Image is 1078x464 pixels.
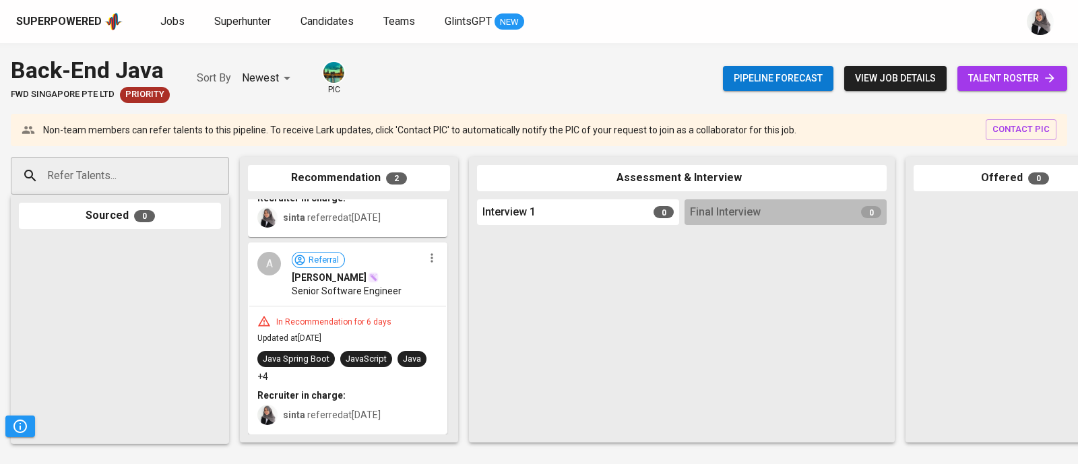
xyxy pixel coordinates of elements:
[292,284,402,298] span: Senior Software Engineer
[271,317,397,328] div: In Recommendation for 6 days
[16,14,102,30] div: Superpowered
[383,13,418,30] a: Teams
[222,174,224,177] button: Open
[844,66,947,91] button: view job details
[16,11,123,32] a: Superpoweredapp logo
[197,70,231,86] p: Sort By
[257,390,346,401] b: Recruiter in charge:
[134,210,155,222] span: 0
[368,272,379,283] img: magic_wand.svg
[855,70,936,87] span: view job details
[300,13,356,30] a: Candidates
[383,15,415,28] span: Teams
[986,119,1056,140] button: contact pic
[43,123,796,137] p: Non-team members can refer talents to this pipeline. To receive Lark updates, click 'Contact PIC'...
[120,87,170,103] div: New Job received from Demand Team
[322,61,346,96] div: pic
[403,353,421,366] div: Java
[346,353,387,366] div: JavaScript
[263,353,329,366] div: Java Spring Boot
[283,409,305,420] b: sinta
[257,333,321,343] span: Updated at [DATE]
[19,203,221,229] div: Sourced
[734,70,823,87] span: Pipeline forecast
[654,206,674,218] span: 0
[445,15,492,28] span: GlintsGPT
[957,66,1067,91] a: talent roster
[303,254,344,267] span: Referral
[11,88,115,101] span: FWD Singapore Pte Ltd
[257,252,281,275] div: A
[283,212,381,223] span: referred at [DATE]
[386,172,407,185] span: 2
[214,15,271,28] span: Superhunter
[214,13,274,30] a: Superhunter
[248,165,450,191] div: Recommendation
[242,70,279,86] p: Newest
[160,15,185,28] span: Jobs
[283,212,305,223] b: sinta
[690,205,761,220] span: Final Interview
[257,405,278,425] img: sinta.windasari@glints.com
[300,15,354,28] span: Candidates
[104,11,123,32] img: app logo
[5,416,35,437] button: Pipeline Triggers
[445,13,524,30] a: GlintsGPT NEW
[968,70,1056,87] span: talent roster
[482,205,536,220] span: Interview 1
[323,62,344,83] img: a5d44b89-0c59-4c54-99d0-a63b29d42bd3.jpg
[242,66,295,91] div: Newest
[283,409,381,420] span: referred at [DATE]
[292,271,367,284] span: [PERSON_NAME]
[257,207,278,228] img: sinta.windasari@glints.com
[120,88,170,101] span: Priority
[477,165,887,191] div: Assessment & Interview
[160,13,187,30] a: Jobs
[11,54,170,87] div: Back-End Java
[1027,8,1054,35] img: sinta.windasari@glints.com
[257,370,268,383] p: +4
[861,206,881,218] span: 0
[1028,172,1049,185] span: 0
[992,122,1050,137] span: contact pic
[723,66,833,91] button: Pipeline forecast
[495,15,524,29] span: NEW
